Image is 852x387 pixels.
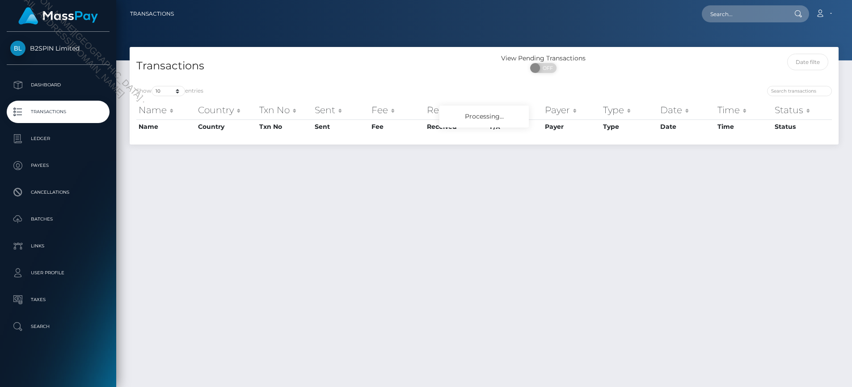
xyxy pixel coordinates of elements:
p: Ledger [10,132,106,145]
a: Ledger [7,128,110,150]
a: Dashboard [7,74,110,96]
p: Transactions [10,105,106,119]
p: Cancellations [10,186,106,199]
input: Search... [702,5,786,22]
th: Date [658,101,715,119]
th: Name [136,119,196,134]
a: Links [7,235,110,257]
a: Search [7,315,110,338]
th: Fee [369,101,425,119]
th: Country [196,101,257,119]
th: Txn No [257,101,312,119]
a: Batches [7,208,110,230]
a: User Profile [7,262,110,284]
th: Status [772,119,832,134]
th: Payer [543,101,601,119]
th: Type [601,101,658,119]
input: Date filter [787,54,828,70]
th: Sent [312,119,369,134]
th: Type [601,119,658,134]
img: MassPay Logo [18,7,98,25]
th: Time [715,119,772,134]
span: OFF [535,63,557,73]
th: Payer [543,119,601,134]
th: Received [425,101,488,119]
th: Txn No [257,119,312,134]
p: Search [10,320,106,333]
a: Transactions [130,4,174,23]
p: Dashboard [10,78,106,92]
th: Name [136,101,196,119]
p: Links [10,239,106,253]
th: Sent [312,101,369,119]
p: User Profile [10,266,106,280]
th: Status [772,101,832,119]
a: Taxes [7,289,110,311]
p: Taxes [10,293,106,306]
p: Batches [10,213,106,226]
span: B2SPIN Limited [7,44,110,52]
img: B2SPIN Limited [10,41,25,56]
h4: Transactions [136,58,477,74]
input: Search transactions [767,86,832,96]
select: Showentries [152,86,185,96]
th: Country [196,119,257,134]
p: Payees [10,159,106,172]
div: View Pending Transactions [484,54,602,63]
a: Transactions [7,101,110,123]
th: Fee [369,119,425,134]
th: Time [715,101,772,119]
label: Show entries [136,86,203,96]
th: F/X [488,101,542,119]
a: Payees [7,154,110,177]
th: Received [425,119,488,134]
div: Processing... [439,106,529,128]
a: Cancellations [7,181,110,204]
th: Date [658,119,715,134]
